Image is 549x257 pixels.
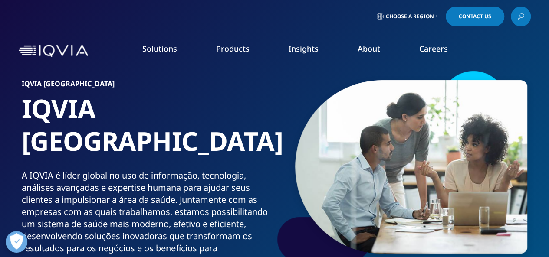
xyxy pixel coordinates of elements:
[22,92,271,169] h1: IQVIA [GEOGRAPHIC_DATA]
[289,43,319,54] a: Insights
[216,43,250,54] a: Products
[459,14,491,19] span: Contact Us
[386,13,434,20] span: Choose a Region
[295,80,527,254] img: 106_small-group-discussion.jpg
[6,231,27,253] button: Abrir preferências
[22,80,271,92] h6: IQVIA [GEOGRAPHIC_DATA]
[446,7,504,26] a: Contact Us
[419,43,448,54] a: Careers
[142,43,177,54] a: Solutions
[92,30,531,71] nav: Primary
[358,43,380,54] a: About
